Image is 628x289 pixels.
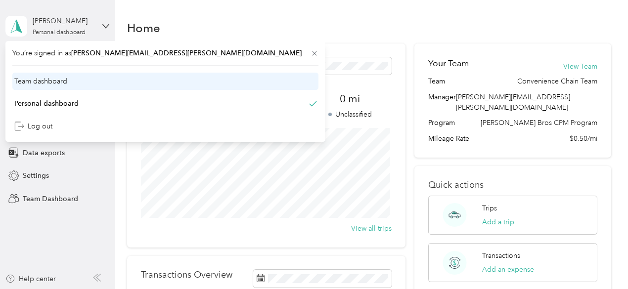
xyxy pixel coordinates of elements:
span: [PERSON_NAME] Bros CPM Program [481,118,597,128]
div: Personal dashboard [33,30,86,36]
div: Log out [14,121,52,131]
h1: Home [127,23,160,33]
p: Quick actions [428,180,597,190]
span: You’re signed in as [12,48,318,58]
div: [PERSON_NAME] [33,16,94,26]
iframe: Everlance-gr Chat Button Frame [573,234,628,289]
span: Manager [428,92,456,113]
div: Team dashboard [14,76,67,86]
button: Add an expense [482,264,534,275]
span: Program [428,118,455,128]
span: Team [428,76,445,86]
button: View all trips [351,223,392,234]
button: Add a trip [482,217,514,227]
span: $0.50/mi [570,133,597,144]
span: 0 mi [308,92,392,106]
span: [PERSON_NAME][EMAIL_ADDRESS][PERSON_NAME][DOMAIN_NAME] [71,49,302,57]
span: Data exports [23,148,65,158]
span: [PERSON_NAME][EMAIL_ADDRESS][PERSON_NAME][DOMAIN_NAME] [456,93,570,112]
p: Transactions [482,250,520,261]
span: Mileage Rate [428,133,469,144]
h2: Your Team [428,57,469,70]
p: Trips [482,203,497,213]
div: Personal dashboard [14,98,79,109]
span: Team Dashboard [23,194,78,204]
p: Unclassified [308,109,392,120]
span: Convenience Chain Team [517,76,597,86]
p: Transactions Overview [141,270,232,280]
span: Settings [23,170,49,181]
button: View Team [563,61,597,72]
button: Help center [5,274,56,284]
